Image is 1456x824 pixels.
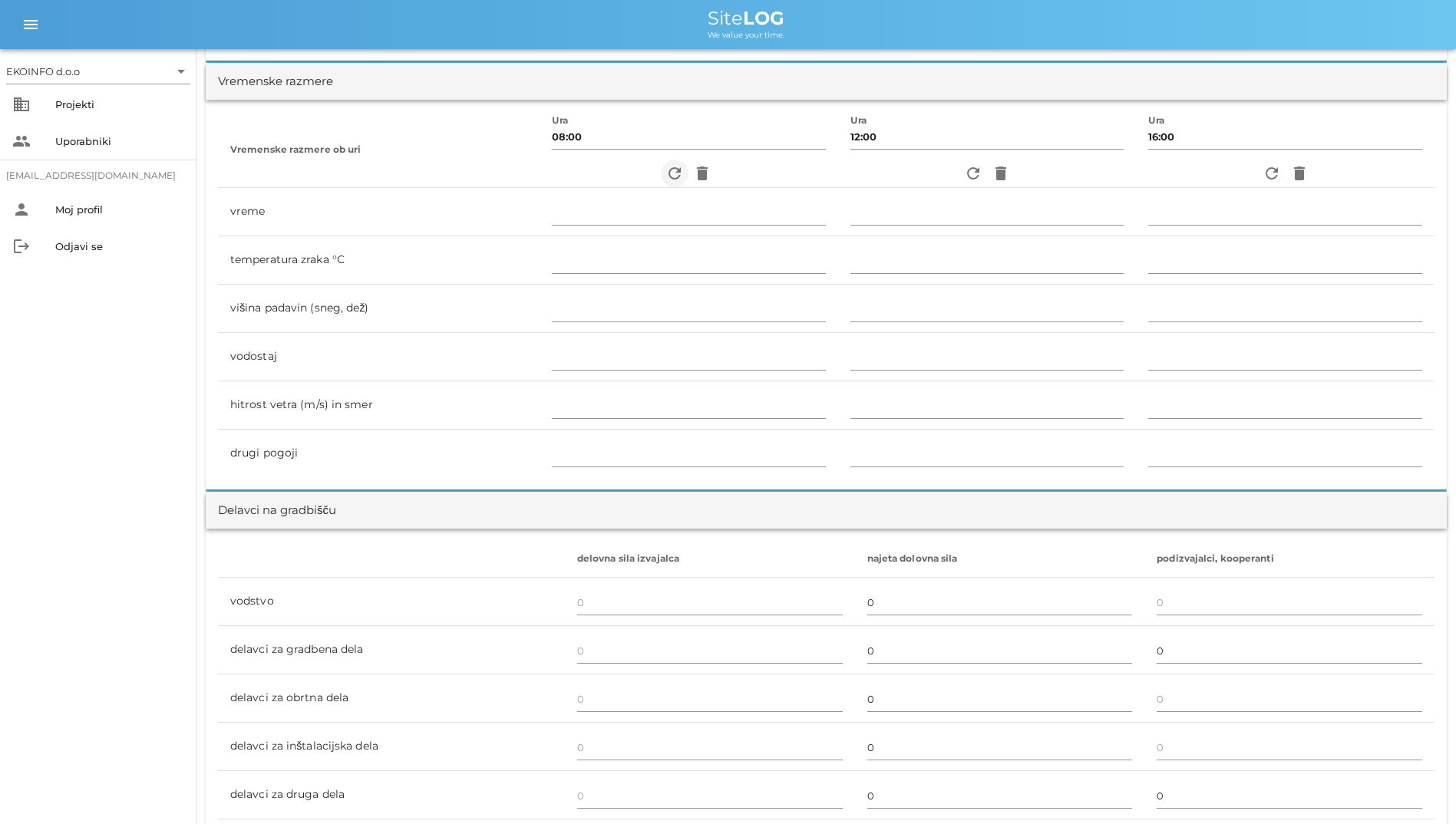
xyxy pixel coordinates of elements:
i: delete [693,164,711,183]
input: 0 [867,783,1133,808]
td: višina padavin (sneg, dež) [218,285,540,333]
input: 0 [577,638,843,663]
i: logout [12,237,31,255]
i: delete [992,164,1010,183]
i: delete [1290,164,1309,183]
div: Delavci na gradbišču [218,502,336,519]
div: EKOINFO d.o.o [6,59,190,84]
input: 0 [577,735,843,760]
td: delavci za inštalacijska dela [218,723,565,771]
input: 0 [577,783,843,808]
i: arrow_drop_down [172,62,190,81]
th: Vremenske razmere ob uri [218,112,540,188]
td: vodostaj [218,333,540,381]
i: menu [21,15,40,34]
input: 0 [577,687,843,711]
i: people [12,132,31,150]
span: Site [708,7,784,29]
b: LOG [743,7,784,29]
input: 0 [867,638,1133,663]
label: Ura [1148,115,1165,127]
th: delovna sila izvajalca [565,541,855,578]
label: Ura [552,115,569,127]
i: business [12,95,31,114]
div: EKOINFO d.o.o [6,64,80,78]
iframe: Chat Widget [1236,658,1456,824]
span: We value your time. [708,30,784,40]
i: person [12,200,31,219]
input: 0 [867,687,1133,711]
div: Pripomoček za klepet [1236,658,1456,824]
td: delavci za obrtna dela [218,674,565,723]
input: 0 [1157,590,1422,615]
th: podizvajalci, kooperanti [1144,541,1435,578]
td: drugi pogoji [218,430,540,477]
td: hitrost vetra (m/s) in smer [218,381,540,430]
div: Odjavi se [55,240,184,252]
div: Uporabniki [55,135,184,147]
div: Projekti [55,98,184,110]
div: Vremenske razmere [218,73,333,91]
label: Ura [850,115,867,127]
i: refresh [964,164,982,183]
td: delavci za gradbena dela [218,626,565,674]
div: Moj profil [55,203,184,216]
i: refresh [1263,164,1281,183]
td: vodstvo [218,578,565,626]
input: 0 [867,590,1133,615]
input: 0 [867,735,1133,760]
input: 0 [1157,735,1422,760]
input: 0 [1157,687,1422,711]
td: vreme [218,188,540,236]
i: refresh [665,164,684,183]
td: temperatura zraka °C [218,236,540,285]
input: 0 [1157,783,1422,808]
th: najeta dolovna sila [855,541,1145,578]
input: 0 [1157,638,1422,663]
input: 0 [577,590,843,615]
td: delavci za druga dela [218,771,565,819]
